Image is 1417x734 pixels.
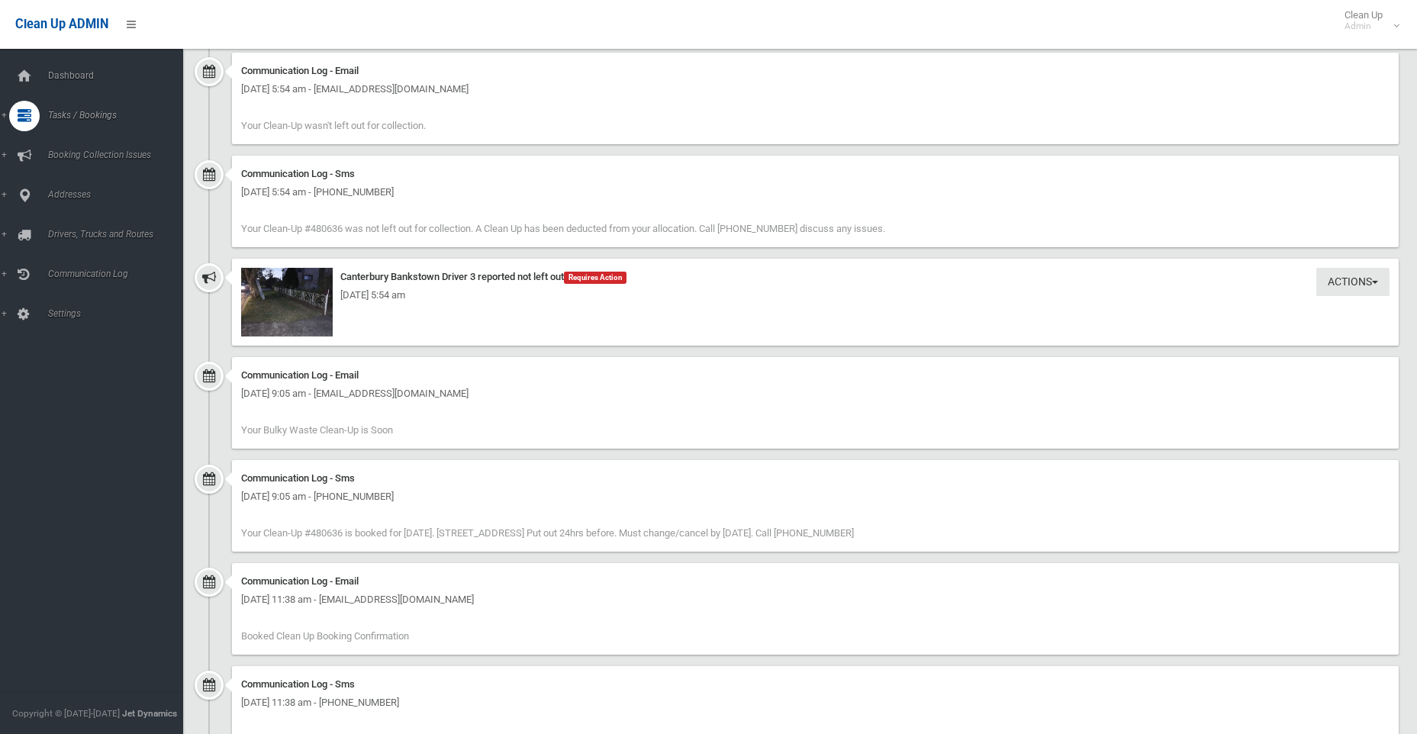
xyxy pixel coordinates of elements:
span: Requires Action [564,272,626,284]
span: Your Clean-Up wasn't left out for collection. [241,120,426,131]
span: Booking Collection Issues [43,150,195,160]
div: Canterbury Bankstown Driver 3 reported not left out [241,268,1390,286]
div: Communication Log - Sms [241,469,1390,488]
div: Communication Log - Email [241,572,1390,591]
span: Clean Up [1337,9,1398,32]
div: [DATE] 5:54 am - [PHONE_NUMBER] [241,183,1390,201]
span: Your Bulky Waste Clean-Up is Soon [241,424,393,436]
img: 2025-09-0305.53.55536850884972465694.jpg [241,268,333,336]
div: Communication Log - Email [241,366,1390,385]
span: Copyright © [DATE]-[DATE] [12,708,120,719]
small: Admin [1345,21,1383,32]
div: [DATE] 5:54 am [241,286,1390,304]
div: Communication Log - Sms [241,165,1390,183]
span: Dashboard [43,70,195,81]
strong: Jet Dynamics [122,708,177,719]
span: Tasks / Bookings [43,110,195,121]
span: Booked Clean Up Booking Confirmation [241,630,409,642]
span: Your Clean-Up #480636 was not left out for collection. A Clean Up has been deducted from your all... [241,223,885,234]
span: Clean Up ADMIN [15,17,108,31]
span: Drivers, Trucks and Routes [43,229,195,240]
span: Settings [43,308,195,319]
button: Actions [1316,268,1390,296]
div: [DATE] 11:38 am - [PHONE_NUMBER] [241,694,1390,712]
div: Communication Log - Email [241,62,1390,80]
div: [DATE] 9:05 am - [EMAIL_ADDRESS][DOMAIN_NAME] [241,385,1390,403]
div: [DATE] 5:54 am - [EMAIL_ADDRESS][DOMAIN_NAME] [241,80,1390,98]
div: [DATE] 9:05 am - [PHONE_NUMBER] [241,488,1390,506]
span: Communication Log [43,269,195,279]
div: [DATE] 11:38 am - [EMAIL_ADDRESS][DOMAIN_NAME] [241,591,1390,609]
span: Your Clean-Up #480636 is booked for [DATE]. [STREET_ADDRESS] Put out 24hrs before. Must change/ca... [241,527,854,539]
div: Communication Log - Sms [241,675,1390,694]
span: Addresses [43,189,195,200]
